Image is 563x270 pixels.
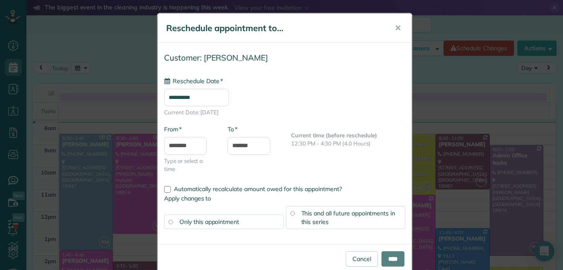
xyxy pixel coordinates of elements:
[164,108,405,116] span: Current Date: [DATE]
[166,22,383,34] h5: Reschedule appointment to...
[174,185,342,193] span: Automatically recalculate amount owed for this appointment?
[228,125,237,134] label: To
[395,23,401,33] span: ✕
[291,132,377,139] b: Current time (before reschedule)
[291,139,405,148] p: 12:30 PM - 4:30 PM (4.0 Hours)
[168,220,173,224] input: Only this appointment
[164,125,182,134] label: From
[164,194,405,203] label: Apply changes to
[179,218,239,226] span: Only this appointment
[301,209,396,226] span: This and all future appointments in this series
[164,77,223,85] label: Reschedule Date
[346,251,378,267] a: Cancel
[164,53,405,62] h4: Customer: [PERSON_NAME]
[164,157,215,173] span: Type or select a time
[290,211,294,215] input: This and all future appointments in this series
